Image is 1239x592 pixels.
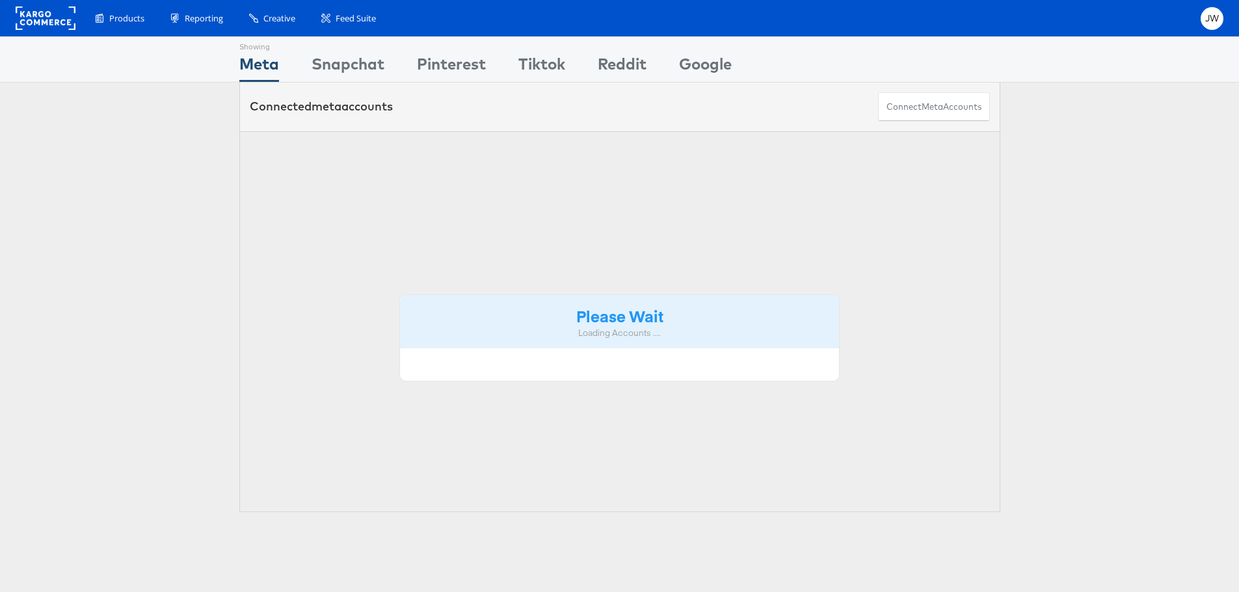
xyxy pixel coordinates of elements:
span: Feed Suite [336,12,376,25]
div: Reddit [598,53,646,82]
span: meta [922,101,943,113]
span: Products [109,12,144,25]
div: Google [679,53,732,82]
span: Creative [263,12,295,25]
div: Showing [239,37,279,53]
div: Pinterest [417,53,486,82]
span: meta [312,99,341,114]
div: Snapchat [312,53,384,82]
div: Connected accounts [250,98,393,115]
div: Loading Accounts .... [410,327,830,339]
div: Tiktok [518,53,565,82]
span: Reporting [185,12,223,25]
strong: Please Wait [576,305,663,326]
div: Meta [239,53,279,82]
span: JW [1205,14,1219,23]
button: ConnectmetaAccounts [878,92,990,122]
